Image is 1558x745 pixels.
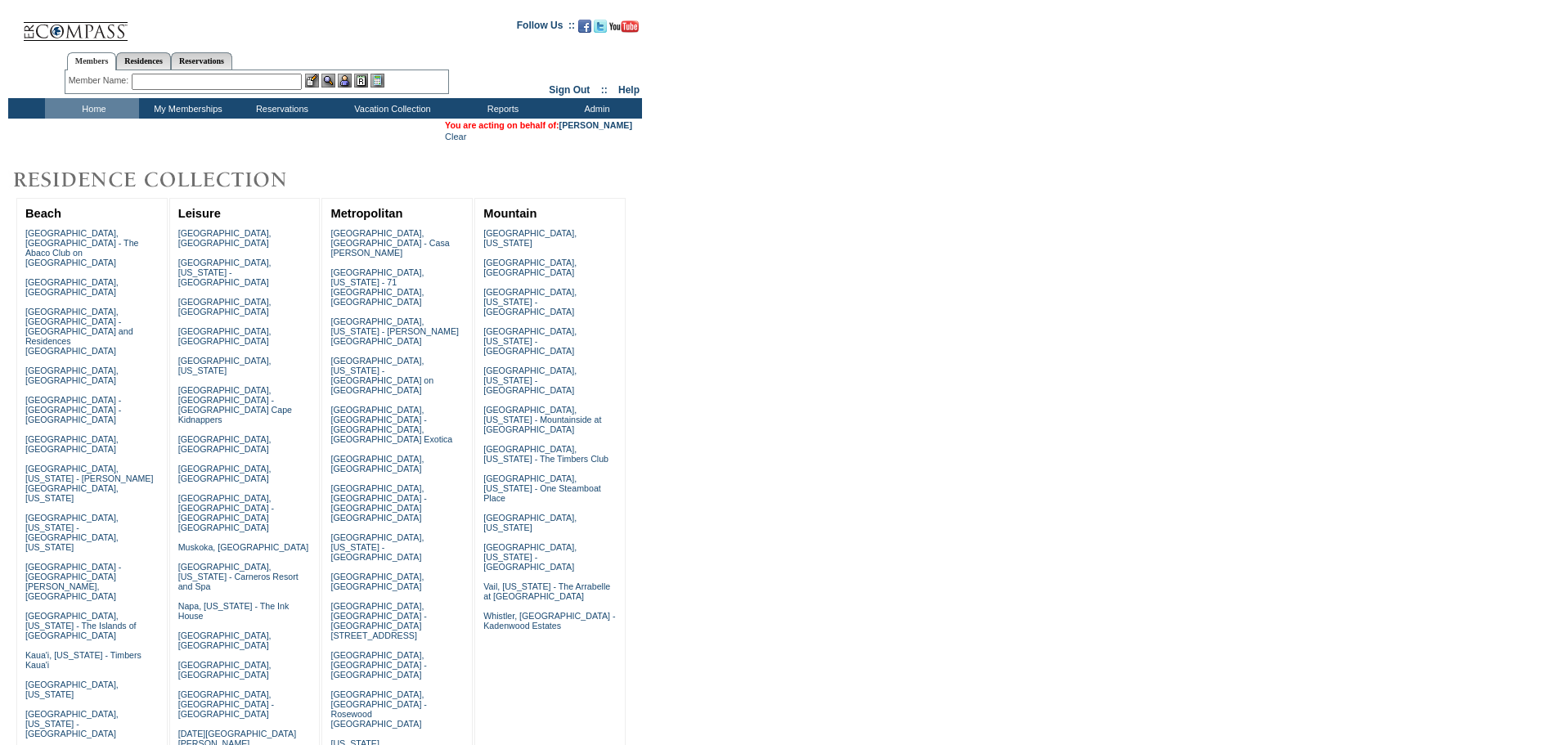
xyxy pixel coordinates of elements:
a: [GEOGRAPHIC_DATA], [US_STATE] - [GEOGRAPHIC_DATA] [483,326,577,356]
a: [GEOGRAPHIC_DATA], [US_STATE] - 71 [GEOGRAPHIC_DATA], [GEOGRAPHIC_DATA] [330,267,424,307]
a: Become our fan on Facebook [578,25,591,34]
a: [GEOGRAPHIC_DATA], [US_STATE] [25,680,119,699]
a: Members [67,52,117,70]
a: [GEOGRAPHIC_DATA], [US_STATE] - [GEOGRAPHIC_DATA] [178,258,272,287]
a: Whistler, [GEOGRAPHIC_DATA] - Kadenwood Estates [483,611,615,631]
a: [GEOGRAPHIC_DATA], [GEOGRAPHIC_DATA] [178,297,272,316]
a: [GEOGRAPHIC_DATA], [GEOGRAPHIC_DATA] - [GEOGRAPHIC_DATA] and Residences [GEOGRAPHIC_DATA] [25,307,133,356]
a: [GEOGRAPHIC_DATA], [US_STATE] - Mountainside at [GEOGRAPHIC_DATA] [483,405,601,434]
img: Impersonate [338,74,352,88]
a: [GEOGRAPHIC_DATA], [GEOGRAPHIC_DATA] [330,454,424,473]
a: [GEOGRAPHIC_DATA], [GEOGRAPHIC_DATA] [25,366,119,385]
a: Sign Out [549,84,590,96]
a: [GEOGRAPHIC_DATA], [US_STATE] - [GEOGRAPHIC_DATA] [483,542,577,572]
img: Become our fan on Facebook [578,20,591,33]
a: [GEOGRAPHIC_DATA], [US_STATE] [178,356,272,375]
span: :: [601,84,608,96]
a: [GEOGRAPHIC_DATA], [US_STATE] - The Islands of [GEOGRAPHIC_DATA] [25,611,137,640]
a: [GEOGRAPHIC_DATA], [GEOGRAPHIC_DATA] [25,277,119,297]
a: [GEOGRAPHIC_DATA], [US_STATE] - [PERSON_NAME][GEOGRAPHIC_DATA] [330,316,459,346]
a: [GEOGRAPHIC_DATA], [GEOGRAPHIC_DATA] [178,326,272,346]
a: [GEOGRAPHIC_DATA], [GEOGRAPHIC_DATA] - [GEOGRAPHIC_DATA], [GEOGRAPHIC_DATA] Exotica [330,405,452,444]
a: [GEOGRAPHIC_DATA], [GEOGRAPHIC_DATA] - Casa [PERSON_NAME] [330,228,449,258]
a: Clear [445,132,466,141]
td: My Memberships [139,98,233,119]
a: [GEOGRAPHIC_DATA], [US_STATE] - [GEOGRAPHIC_DATA] [25,709,119,738]
a: [GEOGRAPHIC_DATA], [GEOGRAPHIC_DATA] [178,660,272,680]
a: Subscribe to our YouTube Channel [609,25,639,34]
a: [GEOGRAPHIC_DATA], [GEOGRAPHIC_DATA] [483,258,577,277]
a: Mountain [483,207,537,220]
a: [GEOGRAPHIC_DATA], [GEOGRAPHIC_DATA] - [GEOGRAPHIC_DATA] [178,689,274,719]
td: Reservations [233,98,327,119]
a: [GEOGRAPHIC_DATA], [GEOGRAPHIC_DATA] - [GEOGRAPHIC_DATA] [GEOGRAPHIC_DATA] [178,493,274,532]
a: Beach [25,207,61,220]
a: [GEOGRAPHIC_DATA], [US_STATE] [483,513,577,532]
img: b_edit.gif [305,74,319,88]
a: [GEOGRAPHIC_DATA], [GEOGRAPHIC_DATA] - [GEOGRAPHIC_DATA][STREET_ADDRESS] [330,601,426,640]
a: [GEOGRAPHIC_DATA] - [GEOGRAPHIC_DATA][PERSON_NAME], [GEOGRAPHIC_DATA] [25,562,121,601]
a: Napa, [US_STATE] - The Ink House [178,601,290,621]
a: [GEOGRAPHIC_DATA], [US_STATE] - [GEOGRAPHIC_DATA] [330,532,424,562]
a: Vail, [US_STATE] - The Arrabelle at [GEOGRAPHIC_DATA] [483,581,610,601]
a: [GEOGRAPHIC_DATA], [GEOGRAPHIC_DATA] [25,434,119,454]
a: [GEOGRAPHIC_DATA], [GEOGRAPHIC_DATA] [330,572,424,591]
a: [GEOGRAPHIC_DATA] - [GEOGRAPHIC_DATA] - [GEOGRAPHIC_DATA] [25,395,121,424]
a: [GEOGRAPHIC_DATA], [US_STATE] - The Timbers Club [483,444,608,464]
td: Reports [454,98,548,119]
a: [GEOGRAPHIC_DATA], [US_STATE] - [GEOGRAPHIC_DATA] [483,287,577,316]
a: Follow us on Twitter [594,25,607,34]
a: [GEOGRAPHIC_DATA], [GEOGRAPHIC_DATA] - [GEOGRAPHIC_DATA] [GEOGRAPHIC_DATA] [330,483,426,523]
a: [GEOGRAPHIC_DATA], [GEOGRAPHIC_DATA] - [GEOGRAPHIC_DATA] Cape Kidnappers [178,385,292,424]
a: [PERSON_NAME] [559,120,632,130]
a: [GEOGRAPHIC_DATA], [US_STATE] - [GEOGRAPHIC_DATA] [483,366,577,395]
a: [GEOGRAPHIC_DATA], [US_STATE] - [GEOGRAPHIC_DATA] on [GEOGRAPHIC_DATA] [330,356,433,395]
img: b_calculator.gif [370,74,384,88]
a: Residences [116,52,171,70]
a: Kaua'i, [US_STATE] - Timbers Kaua'i [25,650,141,670]
td: Admin [548,98,642,119]
td: Home [45,98,139,119]
a: [GEOGRAPHIC_DATA], [GEOGRAPHIC_DATA] [178,434,272,454]
img: View [321,74,335,88]
a: [GEOGRAPHIC_DATA], [GEOGRAPHIC_DATA] - The Abaco Club on [GEOGRAPHIC_DATA] [25,228,139,267]
td: Vacation Collection [327,98,454,119]
img: Compass Home [22,8,128,42]
a: [GEOGRAPHIC_DATA], [US_STATE] - One Steamboat Place [483,473,601,503]
img: Reservations [354,74,368,88]
a: Reservations [171,52,232,70]
a: [GEOGRAPHIC_DATA], [GEOGRAPHIC_DATA] [178,464,272,483]
a: [GEOGRAPHIC_DATA], [US_STATE] [483,228,577,248]
a: Help [618,84,640,96]
a: [GEOGRAPHIC_DATA], [GEOGRAPHIC_DATA] - Rosewood [GEOGRAPHIC_DATA] [330,689,426,729]
div: Member Name: [69,74,132,88]
td: Follow Us :: [517,18,575,38]
a: [GEOGRAPHIC_DATA], [US_STATE] - [PERSON_NAME][GEOGRAPHIC_DATA], [US_STATE] [25,464,154,503]
img: Destinations by Exclusive Resorts [8,164,327,196]
a: Muskoka, [GEOGRAPHIC_DATA] [178,542,308,552]
a: Metropolitan [330,207,402,220]
img: Follow us on Twitter [594,20,607,33]
a: [GEOGRAPHIC_DATA], [GEOGRAPHIC_DATA] - [GEOGRAPHIC_DATA] [330,650,426,680]
a: [GEOGRAPHIC_DATA], [US_STATE] - Carneros Resort and Spa [178,562,299,591]
img: Subscribe to our YouTube Channel [609,20,639,33]
a: [GEOGRAPHIC_DATA], [GEOGRAPHIC_DATA] [178,228,272,248]
a: Leisure [178,207,221,220]
span: You are acting on behalf of: [445,120,632,130]
a: [GEOGRAPHIC_DATA], [US_STATE] - [GEOGRAPHIC_DATA], [US_STATE] [25,513,119,552]
a: [GEOGRAPHIC_DATA], [GEOGRAPHIC_DATA] [178,631,272,650]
